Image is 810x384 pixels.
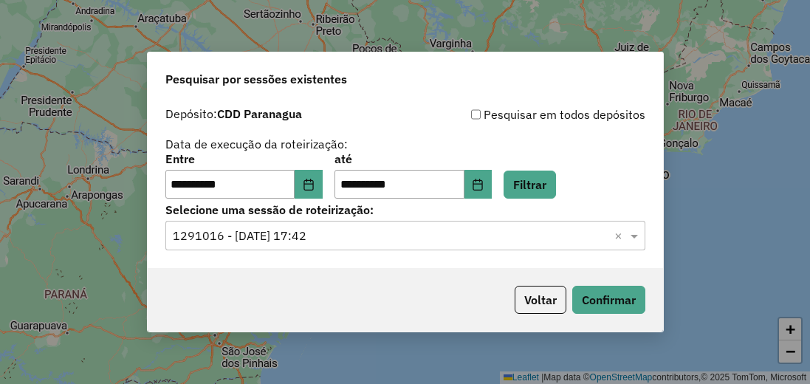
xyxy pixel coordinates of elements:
button: Choose Date [464,170,492,199]
strong: CDD Paranagua [217,106,302,121]
button: Confirmar [572,286,645,314]
label: Depósito: [165,105,302,123]
label: Entre [165,150,323,168]
span: Clear all [614,227,627,244]
button: Voltar [515,286,566,314]
div: Pesquisar em todos depósitos [405,106,645,123]
span: Pesquisar por sessões existentes [165,70,347,88]
button: Choose Date [295,170,323,199]
label: Data de execução da roteirização: [165,135,348,153]
button: Filtrar [504,171,556,199]
label: até [334,150,492,168]
label: Selecione uma sessão de roteirização: [165,201,645,219]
